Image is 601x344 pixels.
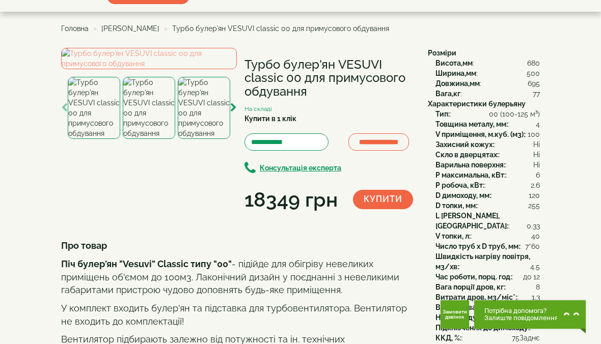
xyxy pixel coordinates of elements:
b: D димоходу, мм: [435,191,491,199]
b: Вага порції дров, кг: [435,283,505,291]
span: Потрібна допомога? [484,307,558,314]
div: : [435,272,540,282]
b: ККД, %: [435,334,461,342]
div: : [435,150,540,160]
span: Залиште повідомлення [484,314,558,322]
b: Розміри [428,49,456,57]
img: Турбо булер'ян VESUVI classic 00 для примусового обдування [61,48,237,69]
b: Про товар [61,240,107,251]
div: : [435,333,540,343]
div: : [435,160,540,170]
span: Ні [533,150,540,160]
span: 40 [531,231,540,241]
b: Товщина металу, мм: [435,120,508,128]
div: : [435,200,540,211]
b: L [PERSON_NAME], [GEOGRAPHIC_DATA]: [435,212,508,230]
img: Турбо булер'ян VESUVI classic 00 для примусового обдування [178,77,230,139]
b: Тип: [435,110,450,118]
span: 77 [533,89,540,99]
span: 75 [512,333,520,343]
span: до 12 [523,272,540,282]
span: Замовити дзвінок [443,309,467,320]
p: У комплект входить булер'ян та підставка для турбовентилятора. Вентилятор не входить до комплекта... [61,302,413,328]
b: Захисний кожух: [435,140,494,149]
a: [PERSON_NAME] [101,24,159,33]
span: 00 (100-125 м³) [489,109,540,119]
b: V приміщення, м.куб. (м3): [435,130,525,138]
div: : [435,282,540,292]
b: D топки, мм: [435,202,477,210]
div: : [435,323,540,333]
div: : [435,129,540,139]
div: 18349 грн [244,185,338,214]
div: : [435,89,540,99]
button: Купити [353,190,413,209]
b: Піч булер'ян "Vesuvi" Classic типу "00" [61,259,232,269]
b: V топки, л: [435,232,471,240]
div: : [435,251,540,272]
b: P максимальна, кВт: [435,171,506,179]
span: 100 [528,129,540,139]
b: Вага,кг [435,90,460,98]
span: 255 [528,200,540,211]
b: P робоча, кВт: [435,181,484,189]
img: Турбо булер'ян VESUVI classic 00 для примусового обдування [68,77,120,139]
div: : [435,68,540,78]
b: Витрати дров, м3/міс*: [435,293,517,301]
b: H димоходу, м**: [435,313,491,322]
a: Головна [61,24,89,33]
span: Заднє [520,333,540,343]
b: Консультація експерта [260,164,341,172]
div: : [435,170,540,180]
div: : [435,231,540,241]
b: Вид палива: [435,303,478,311]
span: 8 [536,282,540,292]
div: : [435,109,540,119]
span: 500 [527,68,540,78]
span: 120 [529,190,540,200]
div: : [435,312,540,323]
b: Ширина,мм [435,69,476,77]
div: : [435,139,540,150]
span: Ні [533,139,540,150]
b: Число труб x D труб, мм: [435,242,520,250]
button: Chat button [474,300,586,329]
img: Турбо булер'ян VESUVI classic 00 для примусового обдування [123,77,175,139]
div: : [435,302,540,312]
label: Купити в 1 клік [244,113,296,124]
b: Швидкість нагріву повітря, м3/хв: [435,252,530,271]
span: 0.33 [527,221,540,231]
div: : [435,119,540,129]
span: 695 [528,78,540,89]
b: Висота,мм [435,59,473,67]
span: 2.6 [531,180,540,190]
div: : [435,211,540,231]
p: - підійде для обігріву невеликих приміщень об'ємом до 100м3. Лаконічний дизайн у поєднанні з неве... [61,257,413,297]
div: : [435,190,540,200]
small: На складі [244,105,272,112]
b: Довжина,мм [435,79,480,88]
span: 4 [536,119,540,129]
div: : [435,58,540,68]
button: Get Call button [441,300,469,329]
div: : [435,241,540,251]
div: : [435,78,540,89]
span: 680 [527,58,540,68]
b: Час роботи, порц. год: [435,273,512,281]
b: Підключення до димоходу: [435,324,530,332]
span: Ні [533,160,540,170]
span: 6 [536,170,540,180]
span: 4.5 [530,262,540,272]
b: Скло в дверцятах: [435,151,499,159]
h1: Турбо булер'ян VESUVI classic 00 для примусового обдування [244,58,413,98]
b: Характеристики булерьяну [428,100,526,108]
span: Турбо булер'ян VESUVI classic 00 для примусового обдування [172,24,389,33]
b: Варильна поверхня: [435,161,505,169]
span: 1.3 [532,292,540,302]
div: : [435,180,540,190]
div: : [435,292,540,302]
